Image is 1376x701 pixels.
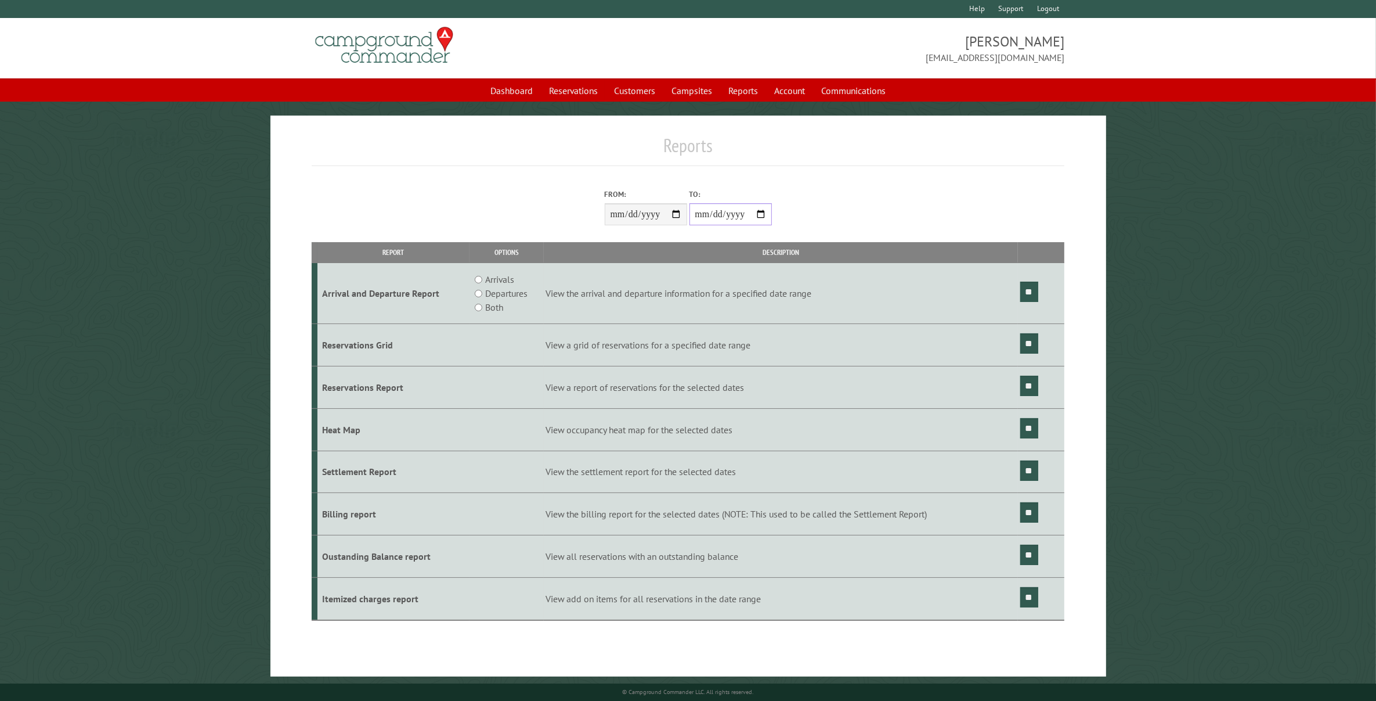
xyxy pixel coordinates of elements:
a: Customers [607,80,662,102]
td: View the arrival and departure information for a specified date range [544,263,1019,324]
a: Reports [721,80,765,102]
td: Arrival and Departure Report [317,263,470,324]
td: Settlement Report [317,451,470,493]
td: View the settlement report for the selected dates [544,451,1019,493]
td: View the billing report for the selected dates (NOTE: This used to be called the Settlement Report) [544,493,1019,535]
td: Heat Map [317,408,470,451]
td: Reservations Report [317,366,470,408]
td: Billing report [317,493,470,535]
label: Both [485,300,503,314]
td: Reservations Grid [317,324,470,366]
td: View all reservations with an outstanding balance [544,535,1019,578]
label: To: [689,189,772,200]
small: © Campground Commander LLC. All rights reserved. [623,688,754,696]
th: Report [317,242,470,263]
td: View occupancy heat map for the selected dates [544,408,1019,451]
img: Campground Commander [312,23,457,68]
td: Itemized charges report [317,577,470,620]
a: Reservations [542,80,605,102]
th: Options [469,242,543,263]
td: View a grid of reservations for a specified date range [544,324,1019,366]
td: View a report of reservations for the selected dates [544,366,1019,408]
label: From: [605,189,687,200]
th: Description [544,242,1019,263]
a: Communications [814,80,893,102]
td: Oustanding Balance report [317,535,470,578]
label: Departures [485,286,528,300]
a: Campsites [664,80,719,102]
label: Arrivals [485,272,514,286]
a: Account [767,80,812,102]
h1: Reports [312,134,1065,166]
span: [PERSON_NAME] [EMAIL_ADDRESS][DOMAIN_NAME] [688,32,1065,64]
a: Dashboard [483,80,540,102]
td: View add on items for all reservations in the date range [544,577,1019,620]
